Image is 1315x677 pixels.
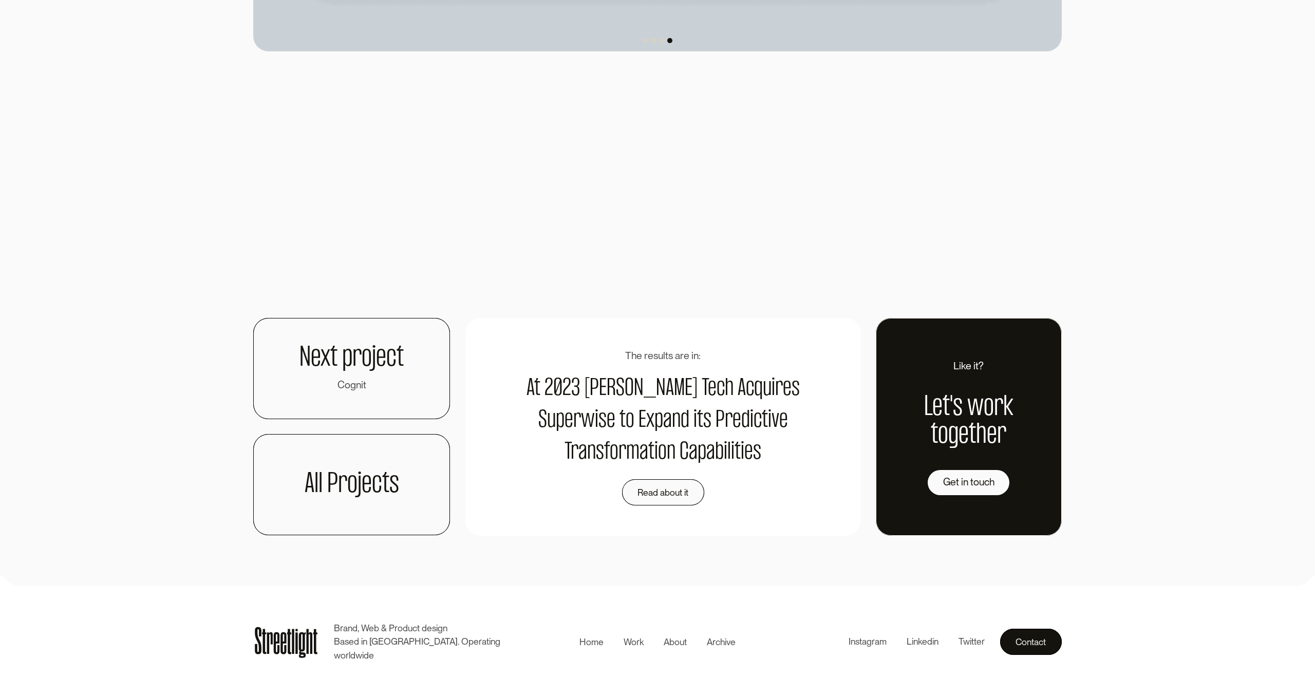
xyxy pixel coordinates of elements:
div: Linkedin [907,635,938,649]
div: Like it? [953,359,984,374]
a: About [654,633,697,651]
a: All Projects [253,434,450,535]
div: Show slide 1 of 4 [643,38,648,43]
div: Read about it [637,485,688,500]
a: Contact [1000,629,1062,655]
h1: Let's work together [887,394,1051,449]
div: The results are in: [625,348,701,364]
a: Work [613,633,653,651]
a: Home [569,633,613,651]
a: Instagram [838,632,896,651]
p: At 2023 [PERSON_NAME] Tech Acquires Superwise to Expand its Predictive Transformation Capabilities [505,373,820,469]
div: Get in touch [943,475,994,490]
a: Linkedin [896,632,948,651]
div: Contact [1016,634,1046,650]
a: Twitter [949,632,995,651]
div: Show slide 2 of 4 [651,38,656,43]
div: Twitter [959,635,985,649]
div: Show slide 3 of 4 [659,38,664,43]
div: Show slide 4 of 4 [667,38,672,43]
h1: All Projects [305,471,399,499]
p: Based in [GEOGRAPHIC_DATA]. Operating worldwide [334,635,520,662]
div: Home [579,635,604,649]
a: Archive [697,633,746,651]
div: Cognit [337,378,366,393]
div: Archive [707,635,736,649]
p: Brand, Web & Product design [334,622,520,635]
div: Instagram [849,635,887,649]
a: Like it?Let's work togetherGet in touch [876,318,1061,536]
div: About [664,635,687,649]
h1: Next project [299,345,404,372]
div: Work [624,635,644,649]
a: Next projectCognit [253,318,450,419]
a: Read about it [622,479,704,505]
